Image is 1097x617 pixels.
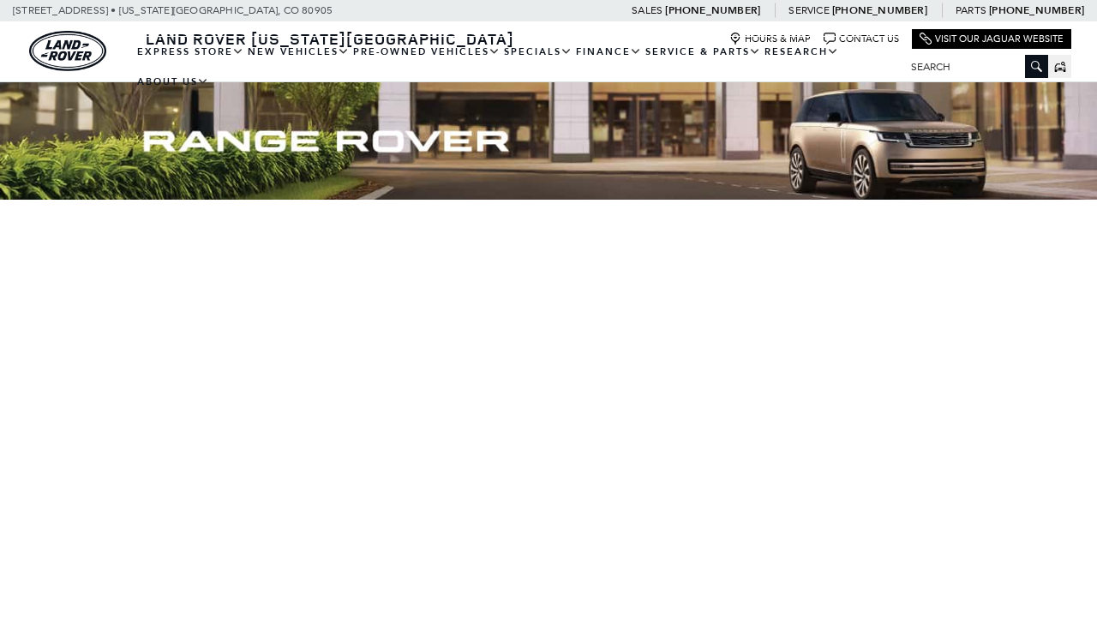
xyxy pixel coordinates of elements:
[135,28,525,49] a: Land Rover [US_STATE][GEOGRAPHIC_DATA]
[146,28,514,49] span: Land Rover [US_STATE][GEOGRAPHIC_DATA]
[13,4,333,16] a: [STREET_ADDRESS] • [US_STATE][GEOGRAPHIC_DATA], CO 80905
[135,67,211,97] a: About Us
[898,57,1048,77] input: Search
[135,37,246,67] a: EXPRESS STORE
[135,37,898,97] nav: Main Navigation
[989,3,1084,17] a: [PHONE_NUMBER]
[574,37,644,67] a: Finance
[632,4,662,16] span: Sales
[729,33,811,45] a: Hours & Map
[788,4,829,16] span: Service
[824,33,899,45] a: Contact Us
[956,4,986,16] span: Parts
[763,37,841,67] a: Research
[29,31,106,71] a: land-rover
[920,33,1064,45] a: Visit Our Jaguar Website
[832,3,927,17] a: [PHONE_NUMBER]
[29,31,106,71] img: Land Rover
[502,37,574,67] a: Specials
[644,37,763,67] a: Service & Parts
[665,3,760,17] a: [PHONE_NUMBER]
[246,37,351,67] a: New Vehicles
[351,37,502,67] a: Pre-Owned Vehicles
